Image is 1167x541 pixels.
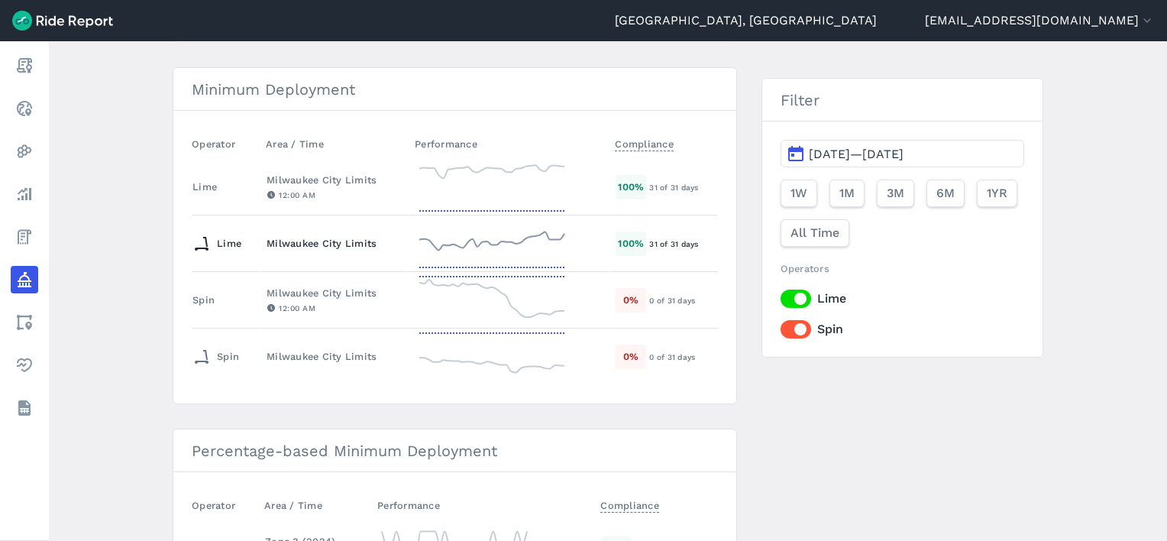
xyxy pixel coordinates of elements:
[616,175,646,199] div: 100 %
[11,223,38,251] a: Fees
[887,184,904,202] span: 3M
[649,180,716,194] div: 31 of 31 days
[762,79,1043,121] h3: Filter
[192,129,260,159] th: Operator
[371,491,594,520] th: Performance
[173,429,736,472] h3: Percentage-based Minimum Deployment
[781,320,1024,339] label: Spin
[977,180,1017,207] button: 1YR
[600,495,659,513] span: Compliance
[781,140,1024,167] button: [DATE]—[DATE]
[173,68,736,111] h3: Minimum Deployment
[267,173,402,187] div: Milwaukee City Limits
[267,188,402,202] div: 12:00 AM
[615,11,877,30] a: [GEOGRAPHIC_DATA], [GEOGRAPHIC_DATA]
[11,351,38,379] a: Health
[616,288,646,312] div: 0 %
[987,184,1007,202] span: 1YR
[781,219,849,247] button: All Time
[192,232,241,256] div: Lime
[616,232,646,255] div: 100 %
[192,345,239,369] div: Spin
[926,180,965,207] button: 6M
[258,491,371,520] th: Area / Time
[192,180,217,194] div: Lime
[790,224,839,242] span: All Time
[192,293,215,307] div: Spin
[11,266,38,293] a: Policy
[267,286,402,300] div: Milwaukee City Limits
[649,237,716,251] div: 31 of 31 days
[925,11,1155,30] button: [EMAIL_ADDRESS][DOMAIN_NAME]
[829,180,865,207] button: 1M
[11,95,38,122] a: Realtime
[781,180,817,207] button: 1W
[649,293,716,307] div: 0 of 31 days
[649,350,716,364] div: 0 of 31 days
[616,345,646,368] div: 0 %
[839,184,855,202] span: 1M
[11,394,38,422] a: Datasets
[267,349,402,364] div: Milwaukee City Limits
[409,129,609,159] th: Performance
[192,491,258,520] th: Operator
[11,52,38,79] a: Report
[11,309,38,336] a: Areas
[267,236,402,251] div: Milwaukee City Limits
[936,184,955,202] span: 6M
[615,134,674,151] span: Compliance
[11,180,38,208] a: Analyze
[11,138,38,165] a: Heatmaps
[790,184,807,202] span: 1W
[781,263,829,274] span: Operators
[267,301,402,315] div: 12:00 AM
[781,290,1024,308] label: Lime
[12,11,113,31] img: Ride Report
[260,129,409,159] th: Area / Time
[877,180,914,207] button: 3M
[809,147,904,161] span: [DATE]—[DATE]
